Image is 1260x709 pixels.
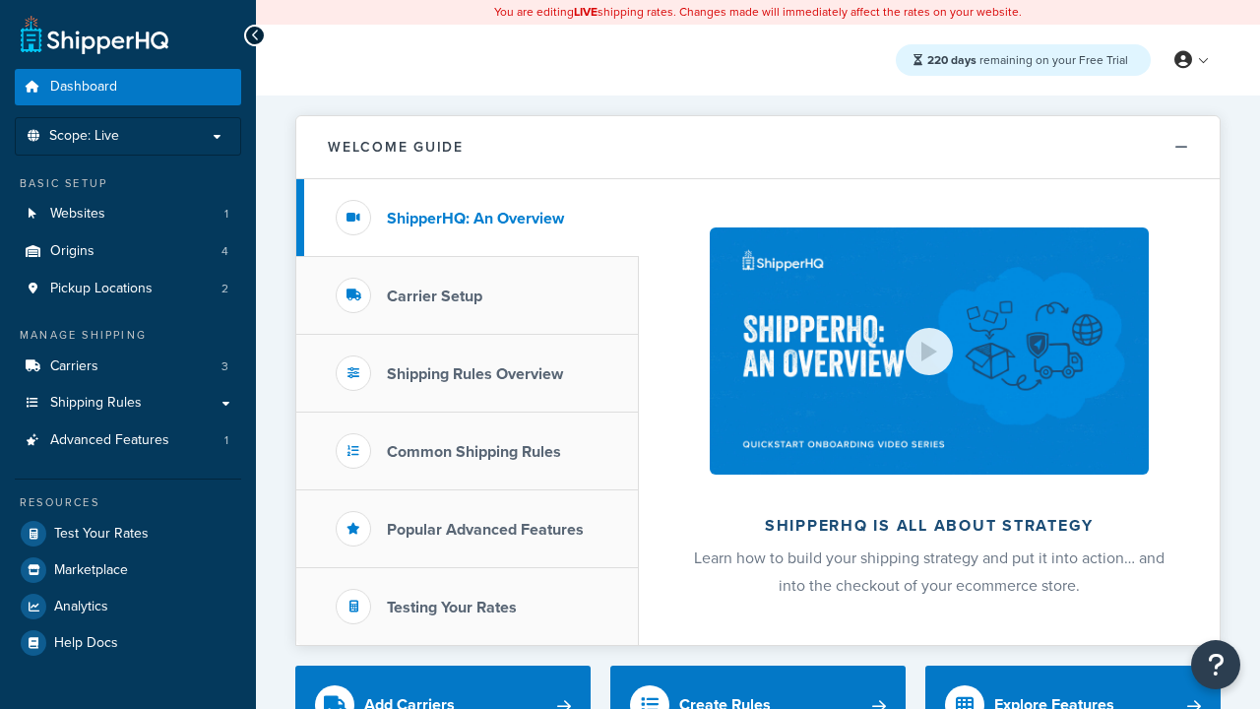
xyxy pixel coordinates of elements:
[224,432,228,449] span: 1
[15,327,241,344] div: Manage Shipping
[50,432,169,449] span: Advanced Features
[50,281,153,297] span: Pickup Locations
[221,281,228,297] span: 2
[15,271,241,307] li: Pickup Locations
[387,365,563,383] h3: Shipping Rules Overview
[50,395,142,412] span: Shipping Rules
[54,562,128,579] span: Marketplace
[387,443,561,461] h3: Common Shipping Rules
[927,51,976,69] strong: 220 days
[49,128,119,145] span: Scope: Live
[710,227,1149,475] img: ShipperHQ is all about strategy
[387,210,564,227] h3: ShipperHQ: An Overview
[15,175,241,192] div: Basic Setup
[15,385,241,421] a: Shipping Rules
[15,271,241,307] a: Pickup Locations2
[50,206,105,223] span: Websites
[15,494,241,511] div: Resources
[50,79,117,96] span: Dashboard
[1191,640,1240,689] button: Open Resource Center
[694,547,1165,597] span: Learn how to build your shipping strategy and put it into action… and into the checkout of your e...
[15,552,241,588] a: Marketplace
[15,422,241,459] li: Advanced Features
[387,288,482,305] h3: Carrier Setup
[15,422,241,459] a: Advanced Features1
[296,116,1220,179] button: Welcome Guide
[15,349,241,385] li: Carriers
[574,3,598,21] b: LIVE
[15,589,241,624] a: Analytics
[50,243,94,260] span: Origins
[15,233,241,270] li: Origins
[387,521,584,539] h3: Popular Advanced Features
[15,69,241,105] a: Dashboard
[328,140,464,155] h2: Welcome Guide
[221,358,228,375] span: 3
[691,517,1167,535] h2: ShipperHQ is all about strategy
[15,625,241,661] a: Help Docs
[54,526,149,543] span: Test Your Rates
[221,243,228,260] span: 4
[224,206,228,223] span: 1
[15,233,241,270] a: Origins4
[15,349,241,385] a: Carriers3
[927,51,1128,69] span: remaining on your Free Trial
[387,599,517,616] h3: Testing Your Rates
[15,196,241,232] a: Websites1
[54,599,108,615] span: Analytics
[15,196,241,232] li: Websites
[54,635,118,652] span: Help Docs
[15,516,241,551] a: Test Your Rates
[50,358,98,375] span: Carriers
